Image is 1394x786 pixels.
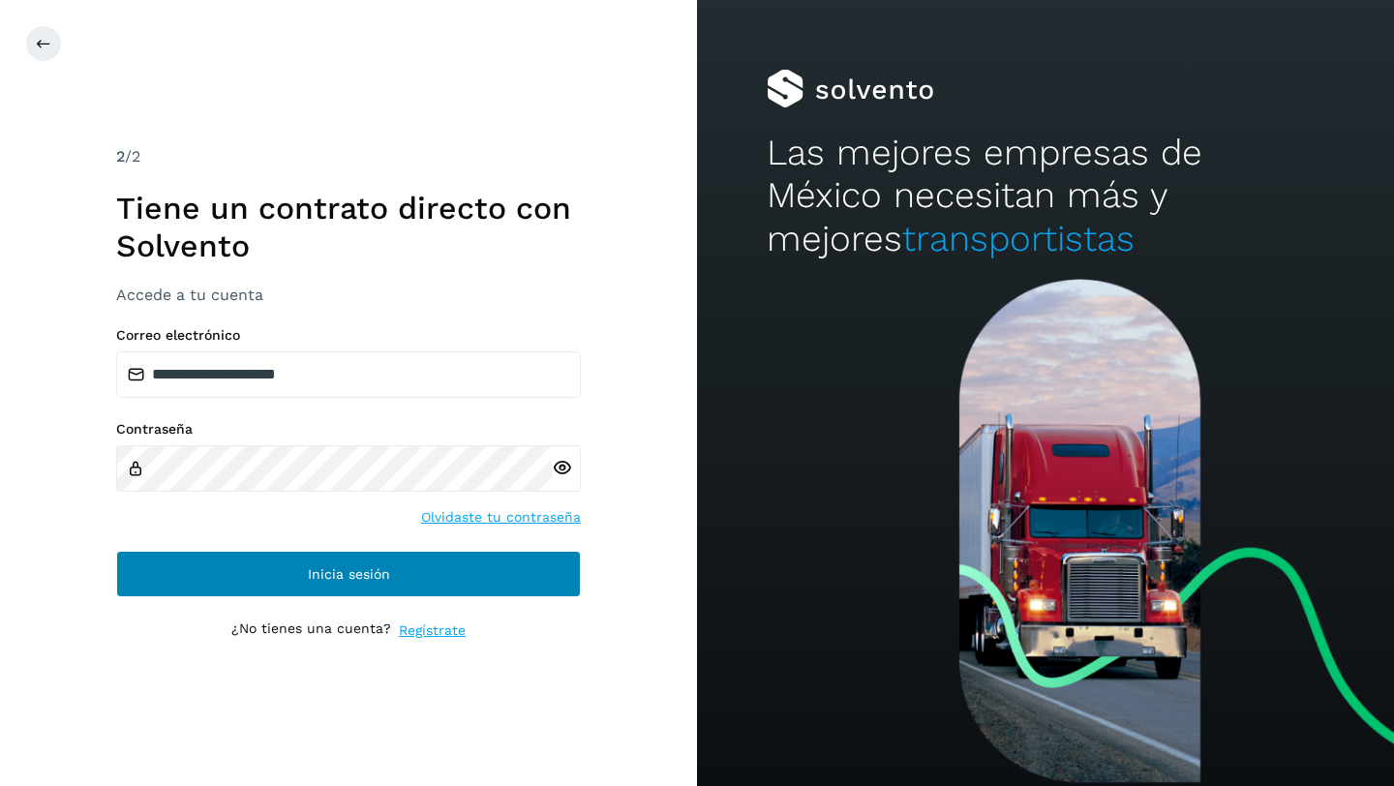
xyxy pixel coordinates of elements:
[116,190,581,264] h1: Tiene un contrato directo con Solvento
[902,218,1135,259] span: transportistas
[399,620,466,641] a: Regístrate
[308,567,390,581] span: Inicia sesión
[767,132,1324,260] h2: Las mejores empresas de México necesitan más y mejores
[116,286,581,304] h3: Accede a tu cuenta
[421,507,581,528] a: Olvidaste tu contraseña
[116,145,581,168] div: /2
[116,421,581,438] label: Contraseña
[231,620,391,641] p: ¿No tienes una cuenta?
[116,551,581,597] button: Inicia sesión
[116,327,581,344] label: Correo electrónico
[116,147,125,166] span: 2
